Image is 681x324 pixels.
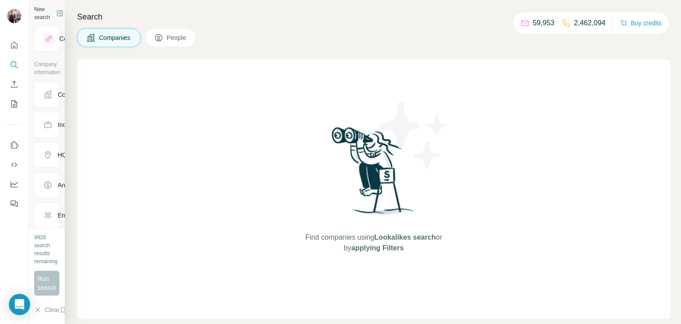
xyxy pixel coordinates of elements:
button: Buy credits [620,17,661,29]
div: Employees (size) [58,211,105,220]
button: Use Surfe API [7,157,21,173]
img: Avatar [7,9,21,23]
button: Enrich CSV [7,76,21,92]
div: HQ location [58,150,90,159]
div: 9928 search results remaining [34,233,59,265]
img: Surfe Illustration - Woman searching with binoculars [328,125,420,224]
p: 59,953 [533,18,555,28]
button: Company [35,84,59,105]
button: Company lookalikes [35,28,59,49]
p: 2,462,094 [574,18,606,28]
span: Companies [99,33,131,42]
p: Company information [34,60,59,76]
button: Quick start [7,37,21,53]
span: Find companies using or by [303,232,445,253]
span: applying Filters [351,244,403,252]
div: Annual revenue ($) [58,181,110,190]
button: HQ location [35,144,59,166]
div: Company [58,90,84,99]
div: Company lookalikes [59,34,115,43]
button: Clear [34,301,59,319]
span: People [167,33,187,42]
img: Surfe Illustration - Stars [374,95,454,175]
button: Hide [50,7,84,20]
div: Open Intercom Messenger [9,294,30,315]
button: Annual revenue ($) [35,174,59,196]
span: Lookalikes search [374,233,436,241]
button: Search [7,57,21,73]
button: Use Surfe on LinkedIn [7,137,21,153]
button: Save search [59,301,89,319]
button: Feedback [7,196,21,212]
button: My lists [7,96,21,112]
button: Industry [35,114,59,135]
button: Dashboard [7,176,21,192]
button: Employees (size) [35,205,59,226]
div: Industry [58,120,80,129]
h4: Search [77,11,670,23]
div: New search [34,5,50,21]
